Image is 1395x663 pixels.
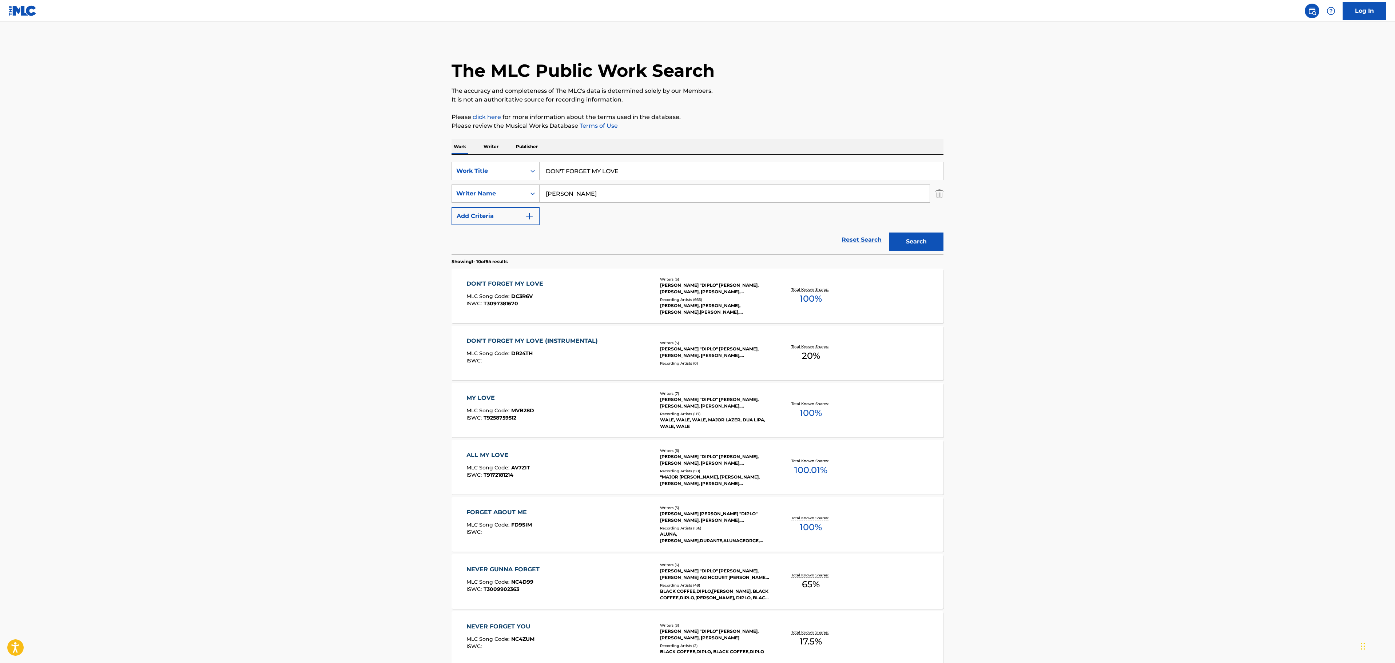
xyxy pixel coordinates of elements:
[466,622,534,631] div: NEVER FORGET YOU
[794,464,827,477] span: 100.01 %
[452,554,943,609] a: NEVER GUNNA FORGETMLC Song Code:NC4D99ISWC:T3009902363Writers (6)[PERSON_NAME] "DIPLO" [PERSON_NA...
[800,521,822,534] span: 100 %
[466,508,532,517] div: FORGET ABOUT ME
[660,628,770,641] div: [PERSON_NAME] "DIPLO" [PERSON_NAME], [PERSON_NAME], [PERSON_NAME]
[466,643,484,650] span: ISWC :
[484,300,518,307] span: T3097381670
[452,122,943,130] p: Please review the Musical Works Database
[511,407,534,414] span: MVB28D
[452,326,943,380] a: DON'T FORGET MY LOVE (INSTRUMENTAL)MLC Song Code:DR24THISWC:Writers (5)[PERSON_NAME] "DIPLO" [PER...
[660,346,770,359] div: [PERSON_NAME] "DIPLO" [PERSON_NAME], [PERSON_NAME], [PERSON_NAME], [PERSON_NAME], [PERSON_NAME]
[466,337,601,345] div: DON'T FORGET MY LOVE (INSTRUMENTAL)
[511,579,533,585] span: NC4D99
[660,474,770,487] div: "MAJOR [PERSON_NAME], [PERSON_NAME], [PERSON_NAME], [PERSON_NAME] [PERSON_NAME] [PERSON_NAME], [P...
[452,497,943,552] a: FORGET ABOUT MEMLC Song Code:FD9SIMISWC:Writers (5)[PERSON_NAME] [PERSON_NAME] "DIPLO" [PERSON_NA...
[660,648,770,655] div: BLACK COFFEE,DIPLO, BLACK COFFEE,DIPLO
[452,269,943,323] a: DON'T FORGET MY LOVEMLC Song Code:DC3R6VISWC:T3097381670Writers (5)[PERSON_NAME] "DIPLO" [PERSON_...
[800,635,822,648] span: 17.5 %
[660,525,770,531] div: Recording Artists ( 136 )
[660,511,770,524] div: [PERSON_NAME] [PERSON_NAME] "DIPLO" [PERSON_NAME], [PERSON_NAME], [PERSON_NAME], [PERSON_NAME]
[791,458,830,464] p: Total Known Shares:
[1305,4,1319,18] a: Public Search
[1359,628,1395,663] iframe: Chat Widget
[660,282,770,295] div: [PERSON_NAME] "DIPLO" [PERSON_NAME], [PERSON_NAME], [PERSON_NAME], [PERSON_NAME], [PERSON_NAME]
[802,349,820,362] span: 20 %
[466,464,511,471] span: MLC Song Code :
[466,565,543,574] div: NEVER GUNNA FORGET
[660,643,770,648] div: Recording Artists ( 2 )
[838,232,885,248] a: Reset Search
[1327,7,1335,15] img: help
[660,588,770,601] div: BLACK COFFEE,DIPLO,[PERSON_NAME], BLACK COFFEE,DIPLO,[PERSON_NAME], DIPLO, BLACK COFFEE, BLACK CO...
[466,357,484,364] span: ISWC :
[660,340,770,346] div: Writers ( 5 )
[466,407,511,414] span: MLC Song Code :
[452,95,943,104] p: It is not an authoritative source for recording information.
[660,361,770,366] div: Recording Artists ( 0 )
[456,189,522,198] div: Writer Name
[791,515,830,521] p: Total Known Shares:
[660,391,770,396] div: Writers ( 7 )
[466,300,484,307] span: ISWC :
[452,383,943,437] a: MY LOVEMLC Song Code:MVB28DISWC:T9258759512Writers (7)[PERSON_NAME] "DIPLO" [PERSON_NAME], [PERSO...
[791,572,830,578] p: Total Known Shares:
[660,531,770,544] div: ALUNA,[PERSON_NAME],DURANTE,ALUNAGEORGE, DURANTE, DIPLO, ALUNA, [PERSON_NAME], [PERSON_NAME] & [P...
[466,579,511,585] span: MLC Song Code :
[660,396,770,409] div: [PERSON_NAME] "DIPLO" [PERSON_NAME], [PERSON_NAME], [PERSON_NAME], OLUBOWALE [PERSON_NAME], [PERS...
[660,411,770,417] div: Recording Artists ( 117 )
[791,630,830,635] p: Total Known Shares:
[481,139,501,154] p: Writer
[452,440,943,495] a: ALL MY LOVEMLC Song Code:AV7ZITISWC:T9172181214Writers (6)[PERSON_NAME] "DIPLO" [PERSON_NAME], [P...
[889,233,943,251] button: Search
[660,302,770,315] div: [PERSON_NAME], [PERSON_NAME], [PERSON_NAME],[PERSON_NAME], [PERSON_NAME],[PERSON_NAME], [PERSON_N...
[466,414,484,421] span: ISWC :
[1324,4,1338,18] div: Help
[452,60,715,82] h1: The MLC Public Work Search
[791,401,830,406] p: Total Known Shares:
[466,636,511,642] span: MLC Song Code :
[452,87,943,95] p: The accuracy and completeness of The MLC's data is determined solely by our Members.
[466,529,484,535] span: ISWC :
[466,293,511,299] span: MLC Song Code :
[1361,635,1365,657] div: Drag
[660,562,770,568] div: Writers ( 6 )
[525,212,534,221] img: 9d2ae6d4665cec9f34b9.svg
[466,586,484,592] span: ISWC :
[660,583,770,588] div: Recording Artists ( 49 )
[511,521,532,528] span: FD9SIM
[800,406,822,420] span: 100 %
[456,167,522,175] div: Work Title
[452,113,943,122] p: Please for more information about the terms used in the database.
[466,521,511,528] span: MLC Song Code :
[452,139,468,154] p: Work
[511,293,533,299] span: DC3R6V
[800,292,822,305] span: 100 %
[660,468,770,474] div: Recording Artists ( 50 )
[514,139,540,154] p: Publisher
[466,350,511,357] span: MLC Song Code :
[484,472,513,478] span: T9172181214
[466,279,547,288] div: DON'T FORGET MY LOVE
[466,472,484,478] span: ISWC :
[466,451,530,460] div: ALL MY LOVE
[660,448,770,453] div: Writers ( 6 )
[660,277,770,282] div: Writers ( 5 )
[791,287,830,292] p: Total Known Shares:
[511,464,530,471] span: AV7ZIT
[660,297,770,302] div: Recording Artists ( 666 )
[791,344,830,349] p: Total Known Shares:
[466,394,534,402] div: MY LOVE
[452,258,508,265] p: Showing 1 - 10 of 54 results
[511,636,534,642] span: NC4ZUM
[935,184,943,203] img: Delete Criterion
[484,414,516,421] span: T9258759512
[1308,7,1316,15] img: search
[660,417,770,430] div: WALE, WALE, WALE, MAJOR LAZER, DUA LIPA, WALE, WALE
[452,162,943,254] form: Search Form
[452,207,540,225] button: Add Criteria
[484,586,519,592] span: T3009902363
[578,122,618,129] a: Terms of Use
[660,453,770,467] div: [PERSON_NAME] "DIPLO" [PERSON_NAME], [PERSON_NAME], [PERSON_NAME], [PERSON_NAME] [PERSON_NAME] [P...
[660,623,770,628] div: Writers ( 3 )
